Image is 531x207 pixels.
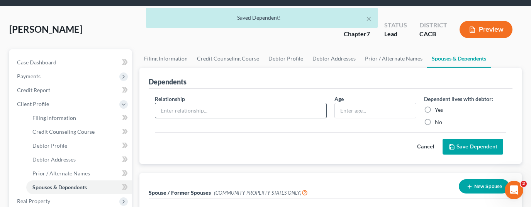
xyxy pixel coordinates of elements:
[11,56,132,69] a: Case Dashboard
[424,95,493,103] label: Dependent lives with debtor:
[360,49,427,68] a: Prior / Alternate Names
[26,111,132,125] a: Filing Information
[521,181,527,187] span: 2
[214,190,308,196] span: (COMMUNITY PROPERTY STATES ONLY)
[17,198,50,204] span: Real Property
[366,14,372,23] button: ×
[505,181,523,199] iframe: Intercom live chat
[17,87,50,93] span: Credit Report
[32,156,76,163] span: Debtor Addresses
[459,179,509,194] button: New Spouse
[139,49,192,68] a: Filing Information
[344,30,372,39] div: Chapter
[17,73,41,79] span: Payments
[26,153,132,167] a: Debtor Addresses
[26,180,132,194] a: Spouses & Dependents
[26,125,132,139] a: Credit Counseling Course
[26,139,132,153] a: Debtor Profile
[155,96,185,102] span: Relationship
[384,30,407,39] div: Lead
[334,95,344,103] label: Age
[11,83,132,97] a: Credit Report
[32,128,95,135] span: Credit Counseling Course
[192,49,264,68] a: Credit Counseling Course
[149,189,211,196] span: Spouse / Former Spouses
[335,103,416,118] input: Enter age...
[419,30,447,39] div: CACB
[264,49,308,68] a: Debtor Profile
[435,118,442,126] label: No
[149,77,187,86] div: Dependents
[17,101,49,107] span: Client Profile
[155,103,326,118] input: Enter relationship...
[32,184,87,190] span: Spouses & Dependents
[366,30,370,37] span: 7
[443,139,503,155] button: Save Dependent
[32,114,76,121] span: Filing Information
[17,59,56,66] span: Case Dashboard
[26,167,132,180] a: Prior / Alternate Names
[409,139,443,155] button: Cancel
[435,106,443,114] label: Yes
[152,14,372,22] div: Saved Dependent!
[32,142,67,149] span: Debtor Profile
[427,49,491,68] a: Spouses & Dependents
[308,49,360,68] a: Debtor Addresses
[32,170,90,177] span: Prior / Alternate Names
